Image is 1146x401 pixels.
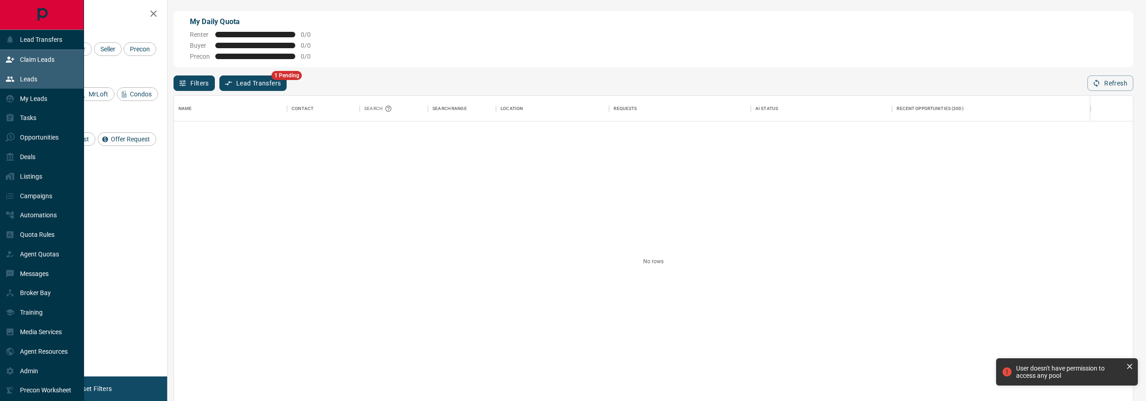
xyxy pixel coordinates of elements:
div: Precon [124,42,156,56]
span: MrLoft [85,90,111,98]
span: Offer Request [108,135,153,143]
span: Precon [190,53,210,60]
span: 0 / 0 [301,53,321,60]
div: AI Status [755,96,778,121]
div: Recent Opportunities (30d) [897,96,963,121]
div: Contact [287,96,360,121]
span: 0 / 0 [301,31,321,38]
div: Name [179,96,192,121]
button: Refresh [1087,75,1133,91]
div: Requests [614,96,637,121]
span: Buyer [190,42,210,49]
p: My Daily Quota [190,16,321,27]
div: Search Range [432,96,467,121]
h2: Filters [29,9,158,20]
div: Requests [609,96,751,121]
div: Search [364,96,394,121]
div: User doesn't have permission to access any pool [1016,365,1122,379]
div: AI Status [751,96,893,121]
span: Precon [127,45,153,53]
button: Reset Filters [69,381,118,396]
span: Seller [97,45,119,53]
div: Search Range [428,96,496,121]
div: Location [496,96,609,121]
span: Condos [127,90,155,98]
div: Offer Request [98,132,156,146]
span: 0 / 0 [301,42,321,49]
div: MrLoft [75,87,114,101]
span: Renter [190,31,210,38]
div: Contact [292,96,313,121]
div: Location [501,96,523,121]
span: 1 Pending [272,71,302,80]
div: Seller [94,42,122,56]
div: Name [174,96,287,121]
div: Recent Opportunities (30d) [892,96,1090,121]
button: Lead Transfers [219,75,287,91]
button: Filters [174,75,215,91]
div: Condos [117,87,158,101]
